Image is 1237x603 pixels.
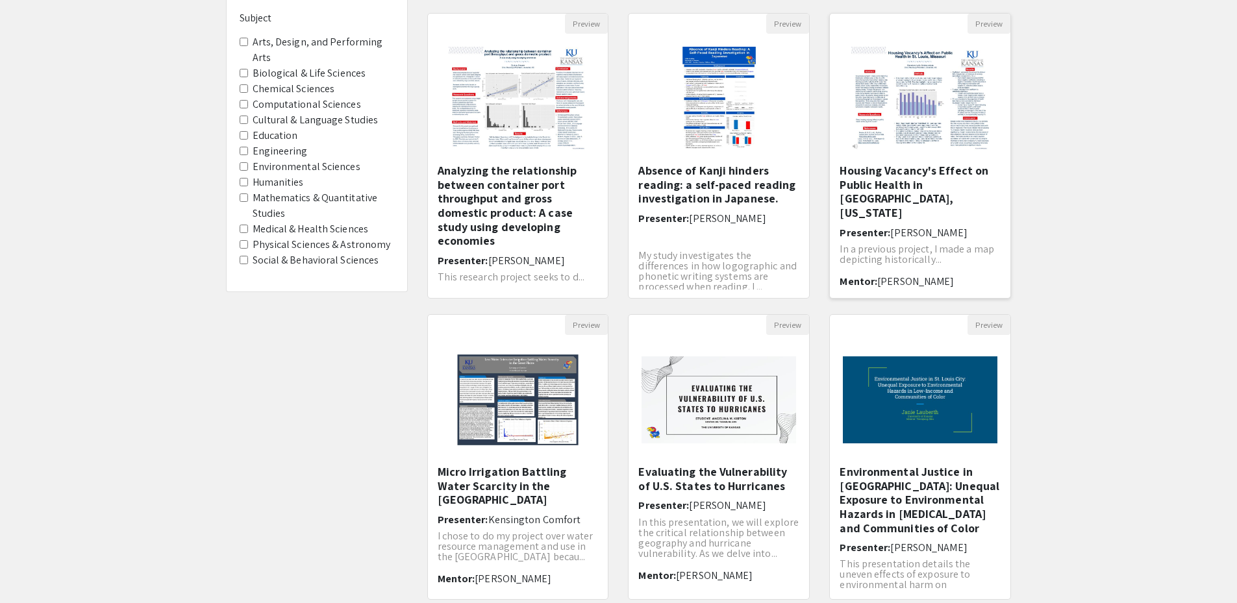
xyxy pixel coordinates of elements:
img: <p>Housing Vacancy's Effect on Public Health in St. Louis, Missouri</p> [838,34,1003,164]
h6: Presenter: [638,499,799,511]
label: Computational Sciences [253,97,361,112]
h6: Presenter: [638,212,799,225]
span: Kensington Comfort [488,513,581,526]
span: [PERSON_NAME] [676,569,753,582]
label: Medical & Health Sciences [253,221,369,237]
div: Open Presentation <p>Analyzing the relationship between container port throughput and gross domes... [427,13,609,299]
button: Preview [968,14,1010,34]
label: Biological & Life Sciences [253,66,366,81]
span: I chose to do my project over water resource management and use in the [GEOGRAPHIC_DATA] becau... [438,529,594,563]
span: [PERSON_NAME] [890,226,967,240]
img: <p>Evaluating the Vulnerability of U.S. States to Hurricanes</p> [629,343,809,456]
div: Open Presentation <p>Housing Vacancy's Effect on Public Health in St. Louis, Missouri</p> [829,13,1011,299]
span: Mentor: [840,275,877,288]
label: Cultural & Language Studies [253,112,379,128]
img: <p>Environmental Justice in St. Louis City: Unequal Exposure to Environmental Hazards in Low-Inco... [830,343,1010,456]
h5: Micro Irrigation Battling Water Scarcity in the [GEOGRAPHIC_DATA] [438,465,599,507]
label: Humanities [253,175,304,190]
label: Education [253,128,298,143]
h5: Absence of Kanji hinders reading: a self-paced reading investigation in Japanese. [638,164,799,206]
img: <p>Micro Irrigation Battling Water Scarcity in the Great Plains</p> [438,335,598,465]
label: Environmental Sciences [253,159,360,175]
button: Preview [766,315,809,335]
img: <p>Analyzing the relationship between container port throughput and gross domestic product: A cas... [436,34,600,164]
div: Open Presentation <p>Micro Irrigation Battling Water Scarcity in the Great Plains</p> [427,314,609,600]
div: Open Presentation <p>Environmental Justice in St. Louis City: Unequal Exposure to Environmental H... [829,314,1011,600]
h6: Presenter: [840,541,1001,554]
span: [PERSON_NAME] [890,541,967,554]
h6: Presenter: [438,513,599,526]
label: Mathematics & Quantitative Studies [253,190,394,221]
h6: Presenter: [840,227,1001,239]
p: In this presentation, we will explore the critical relationship between geography and hurricane v... [638,517,799,559]
label: Physical Sciences & Astronomy [253,237,391,252]
h5: Environmental Justice in [GEOGRAPHIC_DATA]: Unequal Exposure to Environmental Hazards in [MEDICAL... [840,465,1001,535]
div: Open Presentation <p>Absence of Kanji hinders reading: a self-paced reading investigation in Japa... [628,13,810,299]
span: [PERSON_NAME] [488,254,565,267]
span: Mentor: [638,569,676,582]
button: Preview [766,14,809,34]
h5: Housing Vacancy's Effect on Public Health in [GEOGRAPHIC_DATA], [US_STATE] [840,164,1001,219]
label: Arts, Design, and Performing Arts [253,34,394,66]
button: Preview [968,315,1010,335]
button: Preview [565,14,608,34]
span: Mentor: [438,572,475,585]
span: [PERSON_NAME] [475,572,551,585]
h6: Presenter: [438,254,599,267]
span: In a previous project, I made a map depicting historically... [840,242,994,266]
p: My study investigates the differences in how logographic and phonetic writing systems are process... [638,251,799,292]
button: Preview [565,315,608,335]
iframe: Chat [10,545,55,593]
span: [PERSON_NAME] [689,212,766,225]
span: [PERSON_NAME] [689,498,766,512]
label: Social & Behavioral Sciences [253,252,379,268]
h5: Analyzing the relationship between container port throughput and gross domestic product: A case s... [438,164,599,248]
img: <p>Absence of Kanji hinders reading: a self-paced reading investigation in Japanese.</p> [666,34,773,164]
p: This research project seeks to d... [438,272,599,282]
div: Open Presentation <p>Evaluating the Vulnerability of U.S. States to Hurricanes</p> [628,314,810,600]
h5: Evaluating the Vulnerability of U.S. States to Hurricanes [638,465,799,493]
h6: Subject [240,12,394,24]
span: [PERSON_NAME] [877,275,954,288]
label: Chemical Sciences [253,81,335,97]
label: Engineering [253,143,308,159]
